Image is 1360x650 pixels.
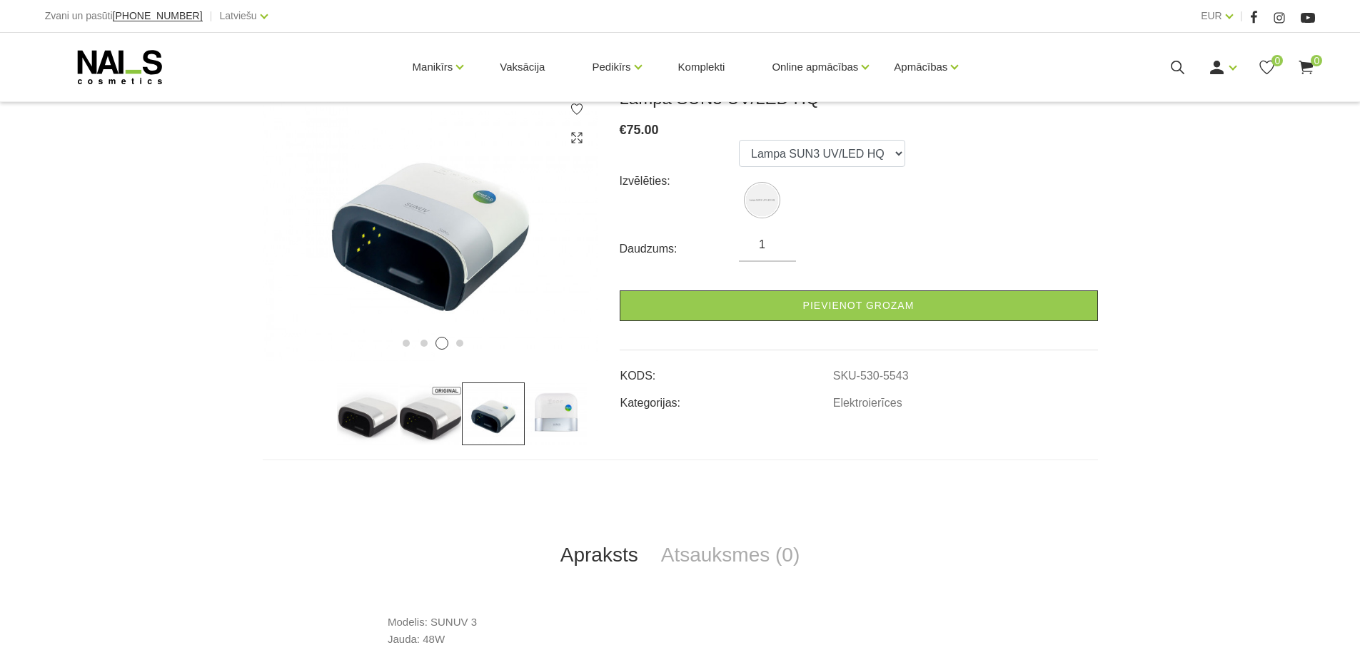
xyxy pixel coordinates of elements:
[592,39,630,96] a: Pedikīrs
[620,238,740,260] div: Daudzums:
[1297,59,1315,76] a: 0
[620,170,740,193] div: Izvēlēties:
[336,382,399,445] img: ...
[549,532,650,579] a: Apraksts
[413,39,453,96] a: Manikīrs
[263,88,598,361] img: ...
[1258,59,1276,76] a: 0
[894,39,947,96] a: Apmācības
[210,7,213,25] span: |
[746,184,778,216] img: Lampa SUN3 UV/LED HQ
[456,340,463,347] button: 4 of 4
[772,39,858,96] a: Online apmācības
[620,385,832,412] td: Kategorijas:
[620,123,627,137] span: €
[45,7,203,25] div: Zvani un pasūti
[1240,7,1243,25] span: |
[1271,55,1283,66] span: 0
[627,123,659,137] span: 75.00
[1201,7,1222,24] a: EUR
[420,340,428,347] button: 2 of 4
[399,382,462,445] img: ...
[525,382,588,445] img: ...
[113,10,203,21] span: [PHONE_NUMBER]
[220,7,257,24] a: Latviešu
[488,33,556,101] a: Vaksācija
[833,397,902,410] a: Elektroierīces
[1311,55,1322,66] span: 0
[435,337,448,350] button: 3 of 4
[650,532,812,579] a: Atsauksmes (0)
[113,11,203,21] a: [PHONE_NUMBER]
[667,33,737,101] a: Komplekti
[620,357,832,385] td: KODS:
[403,340,410,347] button: 1 of 4
[620,290,1098,321] a: Pievienot grozam
[462,382,525,445] img: ...
[833,370,909,382] a: SKU-530-5543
